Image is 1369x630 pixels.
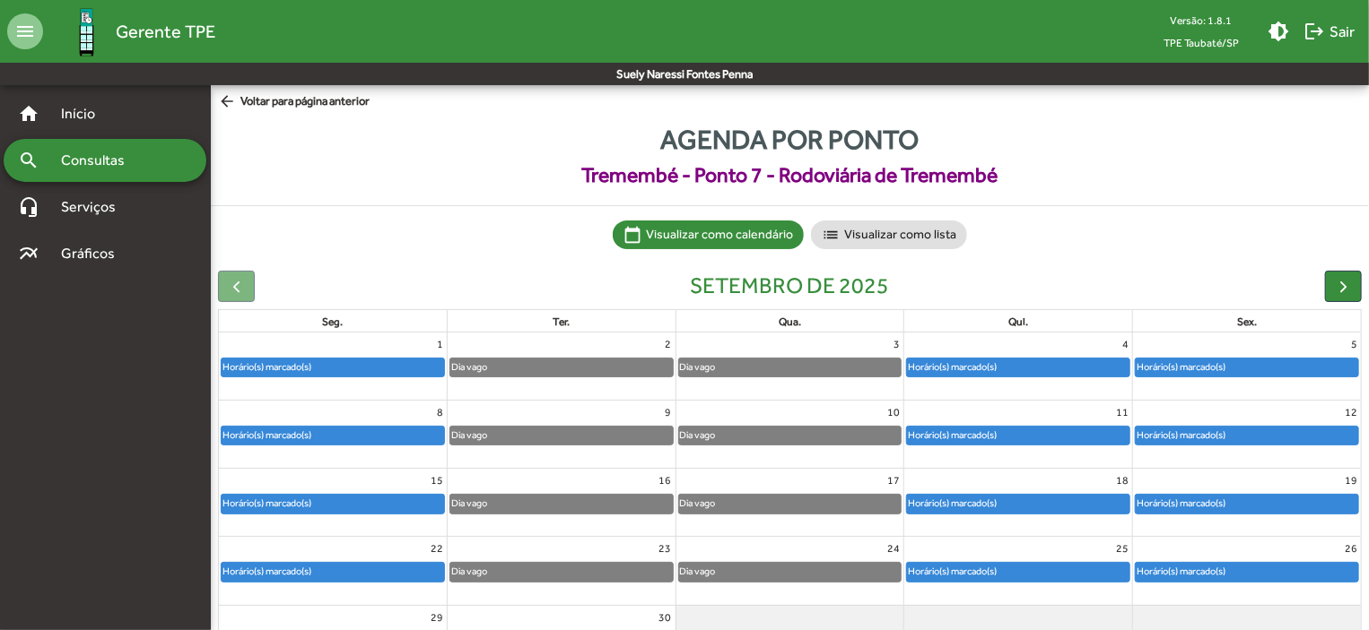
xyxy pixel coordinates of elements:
[1132,332,1361,401] td: 5 de setembro de 2025
[43,3,215,61] a: Gerente TPE
[1341,537,1361,560] a: 26 de setembro de 2025
[1132,537,1361,605] td: 26 de setembro de 2025
[448,537,676,605] td: 23 de setembro de 2025
[450,358,488,375] div: Dia vago
[676,401,904,469] td: 10 de setembro de 2025
[1132,401,1361,469] td: 12 de setembro de 2025
[775,312,805,332] a: quarta-feira
[1005,312,1032,332] a: quinta-feira
[907,358,998,375] div: Horário(s) marcado(s)
[448,469,676,537] td: 16 de setembro de 2025
[427,537,447,560] a: 22 de setembro de 2025
[676,537,904,605] td: 24 de setembro de 2025
[50,150,148,171] span: Consultas
[222,563,312,580] div: Horário(s) marcado(s)
[1136,427,1226,444] div: Horário(s) marcado(s)
[219,469,448,537] td: 15 de setembro de 2025
[219,537,448,605] td: 22 de setembro de 2025
[427,469,447,492] a: 15 de setembro de 2025
[1149,9,1253,31] div: Versão: 1.8.1
[219,332,448,401] td: 1 de setembro de 2025
[211,119,1369,160] span: Agenda por ponto
[662,401,676,424] a: 9 de setembro de 2025
[448,332,676,401] td: 2 de setembro de 2025
[1304,21,1325,42] mat-icon: logout
[427,606,447,629] a: 29 de setembro de 2025
[679,358,717,375] div: Dia vago
[1341,401,1361,424] a: 12 de setembro de 2025
[890,332,903,356] a: 3 de setembro de 2025
[1149,31,1253,54] span: TPE Taubaté/SP
[656,469,676,492] a: 16 de setembro de 2025
[450,563,488,580] div: Dia vago
[822,226,840,244] mat-icon: list
[1304,15,1355,47] span: Sair
[662,332,676,356] a: 2 de setembro de 2025
[319,312,347,332] a: segunda-feira
[50,103,121,125] span: Início
[907,495,998,512] div: Horário(s) marcado(s)
[679,427,717,444] div: Dia vago
[433,332,447,356] a: 1 de setembro de 2025
[884,469,903,492] a: 17 de setembro de 2025
[433,401,447,424] a: 8 de setembro de 2025
[219,401,448,469] td: 8 de setembro de 2025
[222,495,312,512] div: Horário(s) marcado(s)
[7,13,43,49] mat-icon: menu
[1136,495,1226,512] div: Horário(s) marcado(s)
[50,243,139,264] span: Gráficos
[1268,21,1289,42] mat-icon: brightness_medium
[222,358,312,375] div: Horário(s) marcado(s)
[1347,332,1361,356] a: 5 de setembro de 2025
[904,401,1133,469] td: 11 de setembro de 2025
[549,312,573,332] a: terça-feira
[904,537,1133,605] td: 25 de setembro de 2025
[450,495,488,512] div: Dia vago
[679,563,717,580] div: Dia vago
[907,563,998,580] div: Horário(s) marcado(s)
[884,401,903,424] a: 10 de setembro de 2025
[18,103,39,125] mat-icon: home
[623,226,641,244] mat-icon: calendar_today
[211,160,1369,191] span: Tremembé - Ponto 7 - Rodoviária de Tremembé
[904,469,1133,537] td: 18 de setembro de 2025
[1341,469,1361,492] a: 19 de setembro de 2025
[1234,312,1260,332] a: sexta-feira
[1112,401,1132,424] a: 11 de setembro de 2025
[218,92,240,112] mat-icon: arrow_back
[57,3,116,61] img: Logo
[1136,358,1226,375] div: Horário(s) marcado(s)
[904,332,1133,401] td: 4 de setembro de 2025
[222,427,312,444] div: Horário(s) marcado(s)
[18,243,39,264] mat-icon: multiline_chart
[691,272,890,299] h2: setembro de 2025
[18,150,39,171] mat-icon: search
[656,537,676,560] a: 23 de setembro de 2025
[450,427,488,444] div: Dia vago
[1112,469,1132,492] a: 18 de setembro de 2025
[18,196,39,218] mat-icon: headset_mic
[676,469,904,537] td: 17 de setembro de 2025
[1132,469,1361,537] td: 19 de setembro de 2025
[1136,563,1226,580] div: Horário(s) marcado(s)
[116,17,215,46] span: Gerente TPE
[656,606,676,629] a: 30 de setembro de 2025
[811,220,967,249] mat-chip: Visualizar como lista
[1112,537,1132,560] a: 25 de setembro de 2025
[676,332,904,401] td: 3 de setembro de 2025
[907,427,998,444] div: Horário(s) marcado(s)
[218,92,370,112] span: Voltar para página anterior
[50,196,140,218] span: Serviços
[613,220,804,249] mat-chip: Visualizar como calendário
[884,537,903,560] a: 24 de setembro de 2025
[448,401,676,469] td: 9 de setembro de 2025
[1296,15,1362,47] button: Sair
[679,495,717,512] div: Dia vago
[1119,332,1132,356] a: 4 de setembro de 2025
